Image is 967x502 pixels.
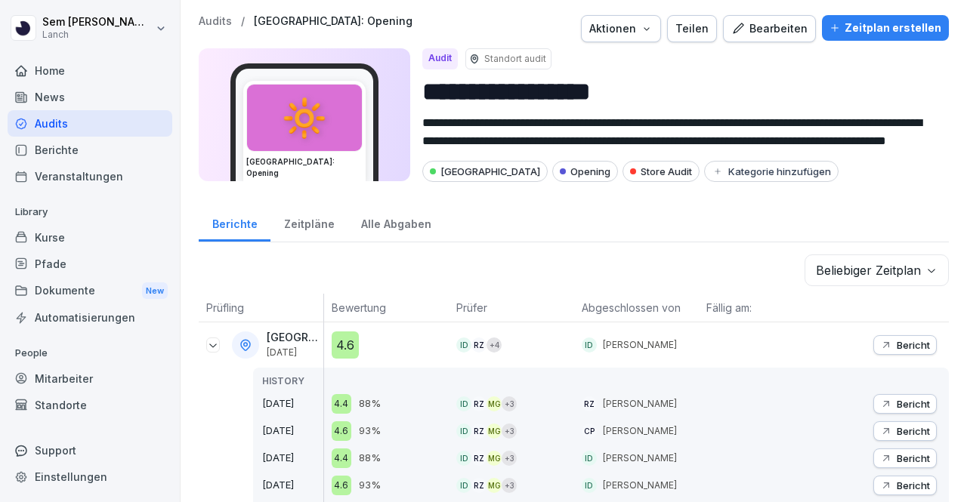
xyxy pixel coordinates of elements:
div: 🔆 [247,85,362,151]
div: + 3 [502,478,517,493]
div: ID [456,478,471,493]
div: MG [487,451,502,466]
div: + 3 [502,423,517,439]
a: Einstellungen [8,464,172,490]
div: ID [456,337,471,353]
div: MG [487,478,502,493]
button: Bericht [873,421,937,441]
div: Kurse [8,224,172,251]
div: CP [582,423,597,439]
button: Teilen [667,15,717,42]
div: RZ [471,423,487,439]
div: Opening [552,161,618,182]
button: Bericht [873,476,937,495]
div: 4.4 [332,448,351,468]
button: Aktionen [581,15,661,42]
p: Bericht [897,479,930,491]
p: [DATE] [262,478,323,493]
a: DokumenteNew [8,277,172,305]
a: Veranstaltungen [8,163,172,189]
div: 4.4 [332,394,351,414]
div: + 4 [487,337,502,353]
div: [GEOGRAPHIC_DATA] [422,161,548,182]
div: Store Audit [623,161,700,182]
a: Pfade [8,251,172,277]
a: Standorte [8,392,172,418]
a: Mitarbeiter [8,365,172,392]
button: Kategorie hinzufügen [704,161,839,182]
div: 4.6 [332,476,351,495]
div: New [142,282,168,300]
div: Bearbeiten [731,20,808,37]
p: Library [8,200,172,224]
p: 88% [359,396,381,411]
div: Kategorie hinzufügen [712,165,831,177]
div: Dokumente [8,277,172,305]
p: Lanch [42,29,153,40]
a: News [8,84,172,110]
p: 93% [359,478,381,493]
a: Berichte [8,137,172,163]
p: [PERSON_NAME] [603,397,677,411]
p: [PERSON_NAME] [603,338,677,352]
div: RZ [471,337,487,353]
div: Audits [8,110,172,137]
p: [PERSON_NAME] [603,479,677,492]
p: 88% [359,451,381,466]
div: 4.6 [332,331,359,359]
div: ID [456,423,471,439]
div: ID [582,451,597,466]
a: Bearbeiten [723,15,816,42]
th: Prüfer [449,294,574,322]
div: ID [456,451,471,466]
button: Bericht [873,394,937,414]
a: Alle Abgaben [348,203,444,242]
button: Zeitplan erstellen [822,15,949,41]
p: [DATE] [267,347,320,358]
p: People [8,341,172,365]
p: [DATE] [262,423,323,439]
div: ID [582,478,597,493]
p: Bericht [897,425,930,437]
p: [GEOGRAPHIC_DATA] [267,331,320,344]
div: MG [487,423,502,439]
p: Standort audit [484,52,546,66]
div: RZ [471,396,487,411]
a: Home [8,57,172,84]
p: / [241,15,245,28]
div: 4.6 [332,421,351,441]
div: Berichte [199,203,270,242]
div: ID [456,396,471,411]
p: Sem [PERSON_NAME] [42,16,153,29]
a: Zeitpläne [270,203,348,242]
button: Bericht [873,335,937,355]
div: + 3 [502,396,517,411]
p: Bericht [897,339,930,351]
div: MG [487,396,502,411]
a: Automatisierungen [8,304,172,331]
div: RZ [471,451,487,466]
a: Audits [199,15,232,28]
a: [GEOGRAPHIC_DATA]: Opening [254,15,412,28]
div: Support [8,437,172,464]
div: RZ [471,478,487,493]
p: Bericht [897,398,930,410]
p: Bericht [897,452,930,464]
p: [DATE] [262,396,323,411]
div: + 3 [502,451,517,466]
button: Bericht [873,448,937,468]
div: Aktionen [589,20,653,37]
p: 93% [359,423,381,439]
p: [PERSON_NAME] [603,424,677,438]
